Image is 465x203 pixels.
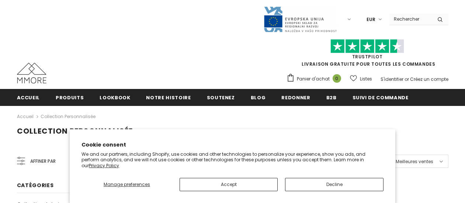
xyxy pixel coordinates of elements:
[396,158,433,165] span: Meilleures ventes
[281,94,310,101] span: Redonner
[251,89,266,106] a: Blog
[353,89,409,106] a: Suivi de commande
[389,14,432,24] input: Search Site
[410,76,448,82] a: Créez un compte
[89,162,119,169] a: Privacy Policy
[207,94,235,101] span: soutenez
[285,178,383,191] button: Decline
[297,75,330,83] span: Panier d'achat
[81,141,384,149] h2: Cookie consent
[281,89,310,106] a: Redonner
[56,94,84,101] span: Produits
[146,89,191,106] a: Notre histoire
[17,63,46,83] img: Cas MMORE
[17,89,40,106] a: Accueil
[81,178,172,191] button: Manage preferences
[350,72,372,85] a: Listes
[30,157,56,165] span: Affiner par
[352,54,383,60] a: TrustPilot
[381,76,403,82] a: S'identifier
[326,94,337,101] span: B2B
[180,178,278,191] button: Accept
[251,94,266,101] span: Blog
[81,151,384,169] p: We and our partners, including Shopify, use cookies and other technologies to personalize your ex...
[360,75,372,83] span: Listes
[100,94,130,101] span: Lookbook
[353,94,409,101] span: Suivi de commande
[41,113,96,120] a: Collection personnalisée
[100,89,130,106] a: Lookbook
[104,181,150,187] span: Manage preferences
[56,89,84,106] a: Produits
[326,89,337,106] a: B2B
[263,6,337,33] img: Javni Razpis
[330,39,404,54] img: Faites confiance aux étoiles pilotes
[207,89,235,106] a: soutenez
[367,16,375,23] span: EUR
[17,126,133,136] span: Collection personnalisée
[17,94,40,101] span: Accueil
[287,42,448,67] span: LIVRAISON GRATUITE POUR TOUTES LES COMMANDES
[287,73,345,85] a: Panier d'achat 0
[17,112,34,121] a: Accueil
[17,182,54,189] span: Catégories
[146,94,191,101] span: Notre histoire
[333,74,341,83] span: 0
[405,76,409,82] span: or
[263,16,337,22] a: Javni Razpis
